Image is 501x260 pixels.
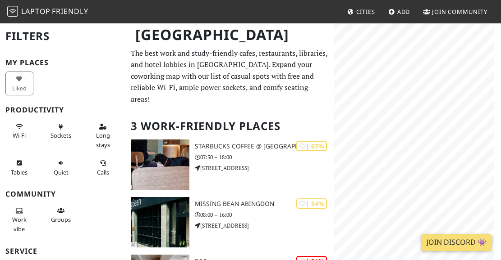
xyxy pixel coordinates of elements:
span: Laptop [21,6,51,16]
button: Wi-Fi [5,119,33,143]
img: LaptopFriendly [7,6,18,17]
span: Quiet [54,168,69,176]
button: Quiet [47,156,75,179]
span: Power sockets [51,131,71,139]
span: Long stays [96,131,110,148]
h3: Community [5,190,120,198]
a: Join Discord 👾 [421,234,492,251]
a: Add [385,4,414,20]
button: Groups [47,203,75,227]
span: Join Community [432,8,487,16]
a: Join Community [419,4,491,20]
button: Work vibe [5,203,33,236]
button: Sockets [47,119,75,143]
a: LaptopFriendly LaptopFriendly [7,4,88,20]
span: Add [397,8,410,16]
p: 07:30 – 18:00 [195,153,334,161]
h2: Filters [5,22,120,50]
button: Calls [89,156,117,179]
h3: Service [5,247,120,256]
a: Missing Bean Abingdon | 54% Missing Bean Abingdon 08:00 – 16:00 [STREET_ADDRESS] [125,197,334,247]
p: 08:00 – 16:00 [195,211,334,219]
span: Friendly [52,6,88,16]
h3: Missing Bean Abingdon [195,200,334,208]
span: People working [12,215,27,233]
span: Group tables [51,215,71,224]
div: | 67% [296,141,327,151]
p: The best work and study-friendly cafes, restaurants, libraries, and hotel lobbies in [GEOGRAPHIC_... [131,48,329,105]
h1: [GEOGRAPHIC_DATA] [128,22,332,47]
p: [STREET_ADDRESS] [195,164,334,172]
h3: Productivity [5,106,120,114]
p: [STREET_ADDRESS] [195,221,334,230]
button: Tables [5,156,33,179]
span: Work-friendly tables [11,168,28,176]
span: Video/audio calls [97,168,109,176]
button: Long stays [89,119,117,152]
span: Stable Wi-Fi [13,131,26,139]
img: Missing Bean Abingdon [131,197,189,247]
h2: 3 Work-Friendly Places [131,112,329,140]
img: Starbucks Coffee @ Market Place [131,139,189,190]
span: Cities [356,8,375,16]
a: Starbucks Coffee @ Market Place | 67% Starbucks Coffee @ [GEOGRAPHIC_DATA] 07:30 – 18:00 [STREET_... [125,139,334,190]
h3: My Places [5,58,120,67]
a: Cities [344,4,379,20]
div: | 54% [296,198,327,209]
h3: Starbucks Coffee @ [GEOGRAPHIC_DATA] [195,143,334,150]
